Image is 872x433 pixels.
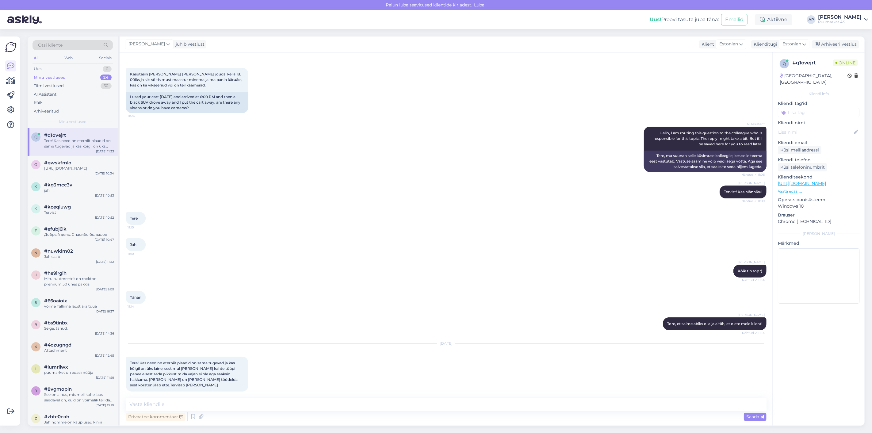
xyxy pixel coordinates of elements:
span: Nähtud ✓ 11:14 [742,331,765,335]
span: Nähtud ✓ 11:14 [742,278,765,282]
span: 4 [35,344,37,349]
p: Brauser [778,212,860,218]
span: 8 [35,389,37,393]
div: [PERSON_NAME] [818,15,862,20]
div: 30 [101,83,112,89]
div: juhib vestlust [173,41,205,48]
div: jah [44,188,114,193]
div: Mitu ruutmeetrit on rockton premium 50 ühes pakkis [44,276,114,287]
span: h [34,273,37,277]
div: Tiimi vestlused [34,83,64,89]
div: Web [63,54,74,62]
p: Kliendi tag'id [778,100,860,107]
div: Selge, tänud. [44,326,114,331]
div: Kõik [34,100,43,106]
span: Otsi kliente [38,42,63,48]
div: Klienditugi [751,41,777,48]
div: Küsi meiliaadressi [778,146,821,154]
div: [DATE] 15:10 [96,403,114,408]
div: Jah saab [44,254,114,259]
span: 11:10 [128,251,151,256]
div: Jah homme on kauplused kinni [44,420,114,425]
div: Minu vestlused [34,75,66,81]
span: 6 [35,300,37,305]
a: [PERSON_NAME]Puumarket AS [818,15,868,25]
span: Estonian [719,41,738,48]
span: k [35,206,37,211]
div: Tere! Kas need nn eterniit plaadid on sama tugevad ja kas kõigil on üks laine, sest mul [PERSON_N... [44,138,114,149]
span: k [35,184,37,189]
span: #q1ovejrt [44,132,66,138]
input: Lisa nimi [778,129,853,136]
span: #gwskfmlo [44,160,71,166]
span: i [35,366,36,371]
div: [DATE] 11:33 [96,149,114,154]
div: Küsi telefoninumbrit [778,163,827,171]
span: #4ozugngd [44,342,71,348]
span: #nuwklm02 [44,248,73,254]
span: Tore, et saime abiks olla ja aitäh, et olete meie klient! [667,321,762,326]
div: Socials [98,54,113,62]
p: Kliendi telefon [778,157,860,163]
p: Operatsioonisüsteem [778,197,860,203]
div: See on ainus, mis meil kohe laos saadaval on, kuid on võimalik tellida ka lühemat mõõtu. Sel juhu... [44,392,114,403]
div: [PERSON_NAME] [778,231,860,236]
span: #kceqluwg [44,204,71,210]
span: Jah [130,242,136,247]
div: [GEOGRAPHIC_DATA], [GEOGRAPHIC_DATA] [780,73,847,86]
span: #kg3mcc3v [44,182,72,188]
div: [DATE] 10:53 [95,193,114,198]
span: #8vgmopln [44,386,72,392]
div: Aktiivne [755,14,792,25]
div: [URL][DOMAIN_NAME] [44,166,114,171]
div: Tervist [44,210,114,215]
div: võime Tallinna laost ära tuua [44,304,114,309]
div: [DATE] 10:34 [95,171,114,176]
span: 11:33 [128,392,151,397]
div: I used your cart [DATE] and arrived at 6:00 PM and then a black SUV drove away and I put the cart... [126,92,248,113]
div: Tere, ma suunan selle küsimuse kolleegile, kes selle teema eest vastutab. Vastuse saamine võib ve... [644,151,767,172]
span: #he9irgih [44,270,67,276]
span: Tere! Kas need nn eterniit plaadid on sama tugevad ja kas kõigil on üks laine, sest mul [PERSON_N... [130,361,239,387]
div: [DATE] 9:09 [96,287,114,292]
p: Märkmed [778,240,860,247]
span: Kõik tip top :) [738,269,762,273]
div: [DATE] 10:47 [95,237,114,242]
p: Klienditeekond [778,174,860,180]
div: 24 [100,75,112,81]
span: Estonian [782,41,801,48]
div: Proovi tasuta juba täna: [650,16,719,23]
span: b [35,322,37,327]
span: Online [833,59,858,66]
span: #66oaioix [44,298,67,304]
b: Uus! [650,17,661,22]
div: Privaatne kommentaar [126,413,185,421]
span: Saada [746,414,764,420]
span: Nähtud ✓ 11:09 [741,199,765,203]
span: n [34,251,37,255]
span: Tere [130,216,138,220]
p: Kliendi email [778,140,860,146]
span: #bs9tinbx [44,320,68,326]
a: [URL][DOMAIN_NAME] [778,181,826,186]
span: Hello, I am routing this question to the colleague who is responsible for this topic. The reply m... [653,131,763,146]
div: Arhiveeri vestlus [812,40,859,48]
p: Windows 10 [778,203,860,209]
div: AP [807,15,816,24]
span: [PERSON_NAME] [738,181,765,185]
div: [DATE] 9:23 [97,425,114,430]
span: z [35,416,37,421]
div: 0 [103,66,112,72]
div: All [33,54,40,62]
div: [DATE] 12:45 [95,353,114,358]
div: [DATE] 11:32 [96,259,114,264]
span: 11:14 [128,304,151,309]
span: [PERSON_NAME] [738,260,765,264]
div: Добрый день. Спасибо большое [44,232,114,237]
span: 11:10 [128,225,151,230]
div: Attachment [44,348,114,353]
span: [PERSON_NAME] [738,312,765,317]
span: [PERSON_NAME] [128,41,165,48]
div: Kliendi info [778,91,860,97]
p: Kliendi nimi [778,120,860,126]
